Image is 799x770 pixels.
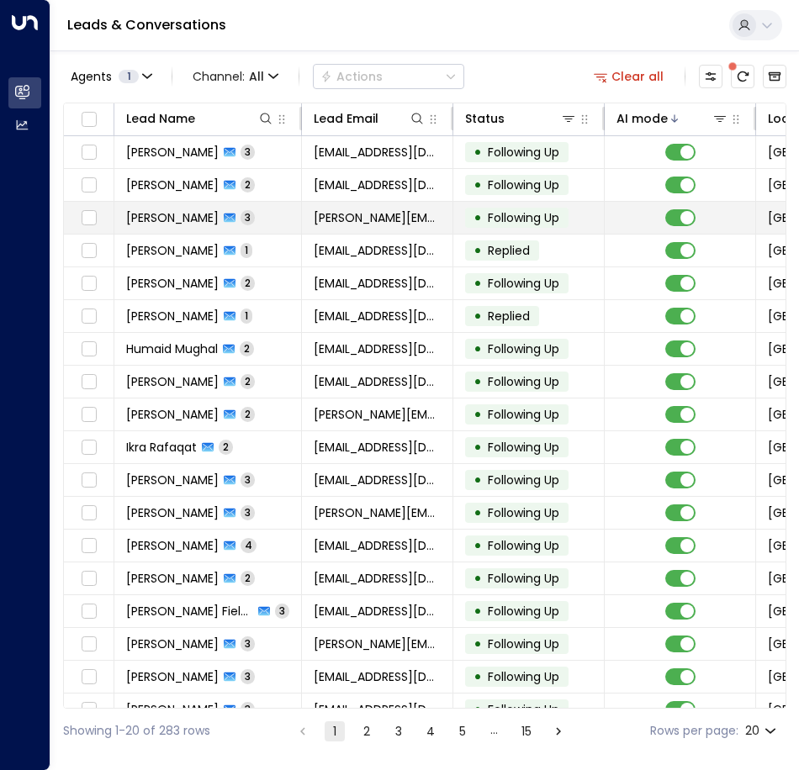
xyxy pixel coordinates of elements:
span: josikyl@gmail.com [314,144,441,161]
label: Rows per page: [650,722,738,740]
div: • [474,695,482,724]
span: Toggle select row [78,699,99,720]
button: Channel:All [186,65,285,88]
button: Go to next page [548,721,569,741]
div: • [474,236,482,265]
div: • [474,531,482,560]
span: Toggle select row [78,470,99,491]
span: sumayah.jada@icloud.com [314,177,441,193]
span: 3 [241,702,255,716]
span: Following Up [488,537,559,554]
span: Toggle select row [78,404,99,425]
nav: pagination navigation [292,720,569,741]
span: Danielle Mooney [126,209,219,226]
div: … [484,721,505,741]
span: 3 [241,145,255,159]
span: Following Up [488,177,559,193]
span: 2 [219,440,233,454]
div: • [474,335,482,363]
span: 3 [241,210,255,224]
span: 1 [241,243,252,257]
span: Agents [71,71,112,82]
button: Go to page 5 [452,721,473,741]
span: Ikra Rafaqat [126,439,197,456]
span: Following Up [488,373,559,390]
span: rfieldc@gmail.com [314,603,441,620]
div: • [474,138,482,166]
span: Toggle select row [78,273,99,294]
span: 3 [241,669,255,683]
span: Halla Neal [126,144,219,161]
span: Replied [488,308,530,324]
span: 2 [241,571,255,585]
div: • [474,302,482,330]
div: • [474,203,482,232]
div: • [474,597,482,625]
span: Balakumar Balasubramanian [126,504,219,521]
span: Replied [488,242,530,259]
button: Go to page 3 [389,721,409,741]
div: • [474,498,482,527]
span: 2 [241,407,255,421]
button: Archived Leads [763,65,786,88]
span: Toggle select row [78,240,99,261]
span: dr.b.balakumar@gmail.com [314,504,441,521]
button: Agents1 [63,65,158,88]
span: ikrarafaqat123@gmail.com [314,439,441,456]
span: Anthony Middleton [126,537,219,554]
span: 4 [241,538,257,552]
span: Deborah Laslett [126,308,219,324]
span: Humaid Mughal [126,340,218,357]
button: Customize [699,65,722,88]
div: AI mode [616,108,668,129]
span: Simone Davies [126,177,219,193]
span: Charles Conaty [126,668,219,685]
div: Button group with a nested menu [313,64,464,89]
span: Following Up [488,603,559,620]
span: 2 [241,276,255,290]
div: Lead Name [126,108,274,129]
span: 3 [241,505,255,519]
span: Toggle select row [78,568,99,589]
span: Following Up [488,701,559,718]
div: • [474,564,482,593]
span: Toggle select row [78,535,99,556]
span: 3 [241,472,255,487]
a: Leads & Conversations [67,15,226,34]
span: e.a.dalton02@gmail.com [314,472,441,488]
span: iffkakaraskova@gmail.com [314,570,441,587]
span: Channel: [186,65,285,88]
span: Michael Anthony [126,373,219,390]
span: wilsontina90@gmail.com [314,275,441,292]
span: Toggle select row [78,601,99,622]
span: cmmorris2304@gmail.com [314,701,441,718]
span: neil.fisher@sky.com [314,406,441,423]
span: Toggle select row [78,372,99,393]
div: 20 [745,719,780,743]
button: page 1 [325,721,345,741]
span: 2 [241,374,255,388]
span: Toggle select row [78,634,99,655]
span: Following Up [488,636,559,652]
span: 2 [240,341,254,356]
span: Following Up [488,439,559,456]
span: Toggle select all [78,109,99,130]
span: 3 [241,636,255,651]
span: Neil Fisher [126,406,219,423]
span: Emily-Jane Dalton [126,472,219,488]
div: • [474,433,482,461]
div: • [474,466,482,494]
span: Following Up [488,340,559,357]
span: Toggle select row [78,306,99,327]
div: AI mode [616,108,728,129]
span: 1 [119,70,139,83]
button: Actions [313,64,464,89]
span: 3 [275,604,289,618]
div: Actions [320,69,383,84]
span: Deborah Laslett [126,242,219,259]
span: kmconaty@yahoo.co.uk [314,668,441,685]
button: Go to page 2 [357,721,377,741]
span: Following Up [488,472,559,488]
span: Toggle select row [78,339,99,360]
span: Toggle select row [78,503,99,524]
